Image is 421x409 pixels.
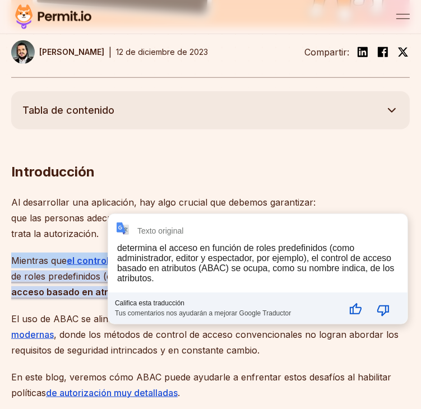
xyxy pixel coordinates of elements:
[11,2,95,31] img: Logotipo del permiso
[397,47,409,58] img: gorjeo
[11,164,95,180] font: Introducción
[11,40,35,64] img: Gabriel L. Manor
[67,255,265,266] a: el control de acceso basado en roles (RBAC)
[11,255,67,266] font: Mientras que
[11,313,147,324] font: El uso de ABAC se alinea con la
[356,45,369,59] img: LinkedIn
[115,307,345,317] div: Tus comentarios nos ayudarán a mejorar Google Traductor
[115,299,345,307] div: Califica esta traducción
[11,329,399,356] font: , donde los métodos de control de acceso convencionales no logran abordar los requisitos de segur...
[116,47,208,57] font: 12 de diciembre de 2023
[39,47,104,57] font: [PERSON_NAME]
[11,212,407,239] font: que las personas adecuadas tengan el acceso correcto a los recursos adecuados. De eso se trata la...
[11,91,410,129] button: Tabla de contenido
[11,40,104,64] a: [PERSON_NAME]
[46,387,178,398] a: de autorización muy detalladas
[178,387,180,398] font: .
[377,296,404,323] button: Mala traducción
[117,243,395,283] div: determina el acceso en función de roles predefinidos (como administrador, editor y espectador, po...
[304,47,349,58] font: Compartir:
[376,45,390,59] img: Facebook
[137,226,184,235] div: Texto original
[109,47,112,58] font: |
[11,371,391,398] font: En este blog, veremos cómo ABAC puede ayudarle a enfrentar estos desafíos al habilitar políticas
[11,197,316,208] font: Al desarrollar una aplicación, hay algo crucial que debemos garantizar:
[349,296,376,323] button: Buena traducción
[396,10,410,24] button: abrir menú
[22,104,114,116] font: Tabla de contenido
